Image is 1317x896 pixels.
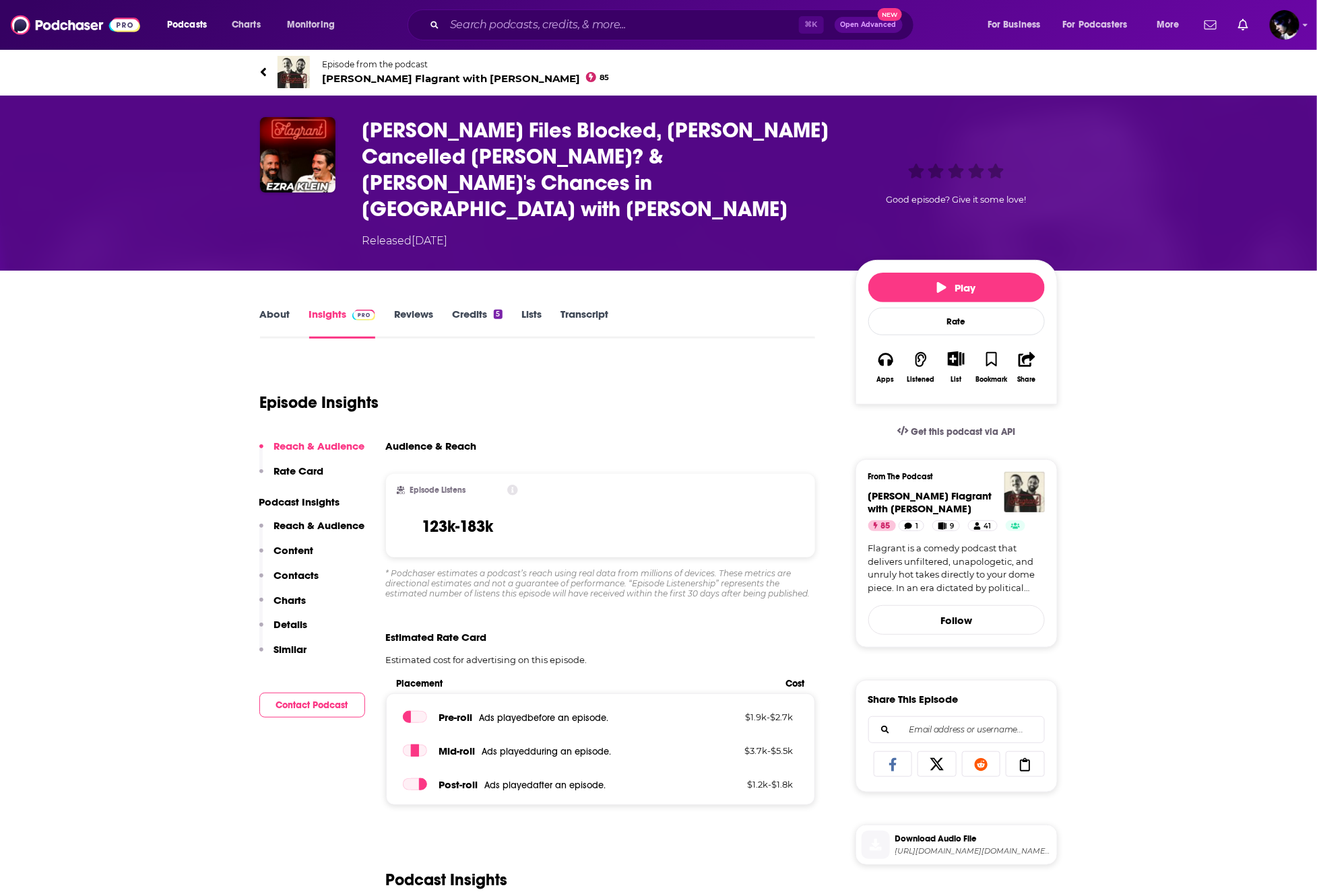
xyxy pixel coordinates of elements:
[260,56,1058,88] a: Andrew Schulz's Flagrant with Akaash SinghEpisode from the podcast[PERSON_NAME] Flagrant with [PE...
[868,693,959,705] h3: Share This Episode
[938,343,973,392] div: Show More ButtonList
[868,308,1045,335] div: Rate
[937,281,975,294] span: Play
[259,618,308,643] button: Details
[323,72,610,85] span: [PERSON_NAME] Flagrant with [PERSON_NAME]
[868,605,1045,635] button: Follow
[951,375,962,384] div: List
[394,308,433,339] a: Reviews
[260,117,335,193] img: Epstein Files Blocked, Trump Cancelled Colbert? & Zohran's Chances in NYC with Ezra Klein
[260,308,290,339] a: About
[1270,10,1299,40] button: Show profile menu
[1147,14,1196,36] button: open menu
[1004,472,1045,512] img: Andrew Schulz's Flagrant with Akaash Singh
[259,643,307,668] button: Similar
[259,495,365,508] p: Podcast Insights
[975,376,1007,384] div: Bookmark
[287,15,335,34] span: Monitoring
[274,544,314,557] p: Content
[386,870,508,890] h2: Podcast Insights
[259,440,365,464] button: Reach & Audience
[880,717,1033,743] input: Email address or username...
[484,780,606,791] span: Ads played after an episode .
[868,489,992,515] span: [PERSON_NAME] Flagrant with [PERSON_NAME]
[323,59,610,69] span: Episode from the podcast
[260,392,379,413] h1: Episode Insights
[386,631,487,644] span: Estimated Rate Card
[868,542,1045,594] a: Flagrant is a comedy podcast that delivers unfiltered, unapologetic, and unruly hot takes directl...
[1233,13,1254,36] a: Show notifications dropdown
[420,9,927,40] div: Search podcasts, credits, & more...
[862,831,1052,859] a: Download Audio File[URL][DOMAIN_NAME][DOMAIN_NAME][DOMAIN_NAME][DOMAIN_NAME][DOMAIN_NAME]
[11,12,140,38] img: Podchaser - Follow, Share and Rate Podcasts
[984,520,992,533] span: 41
[274,618,308,631] p: Details
[950,520,954,533] span: 9
[521,308,542,339] a: Lists
[899,520,924,531] a: 1
[705,779,793,790] p: $ 1.2k - $ 1.8k
[600,75,609,81] span: 85
[916,520,918,533] span: 1
[274,440,365,452] p: Reach & Audience
[911,426,1015,438] span: Get this podcast via API
[439,778,478,791] span: Post -roll
[932,520,960,531] a: 9
[1063,15,1128,34] span: For Podcasters
[386,654,816,665] p: Estimated cost for advertising on this episode.
[799,16,824,34] span: ⌘ K
[1270,10,1299,40] img: User Profile
[1270,10,1299,40] span: Logged in as zreese
[895,833,1052,845] span: Download Audio File
[918,751,957,777] a: Share on X/Twitter
[439,745,475,757] span: Mid -roll
[494,310,502,319] div: 5
[841,22,897,28] span: Open Advanced
[259,569,319,594] button: Contacts
[274,464,324,477] p: Rate Card
[887,415,1027,448] a: Get this podcast via API
[1199,13,1222,36] a: Show notifications dropdown
[868,716,1045,743] div: Search followers
[560,308,608,339] a: Transcript
[439,711,472,724] span: Pre -roll
[868,520,896,531] a: 85
[259,464,324,489] button: Rate Card
[362,117,834,222] h3: Epstein Files Blocked, Trump Cancelled Colbert? & Zohran's Chances in NYC with Ezra Klein
[278,14,352,36] button: open menu
[868,273,1045,302] button: Play
[835,17,903,33] button: Open AdvancedNew
[386,440,477,452] h3: Audience & Reach
[259,594,307,619] button: Charts
[887,195,1027,205] span: Good episode? Give it some love!
[479,712,608,724] span: Ads played before an episode .
[274,643,307,656] p: Similar
[785,678,804,689] span: Cost
[352,310,376,320] img: Podchaser Pro
[274,569,319,582] p: Contacts
[881,520,891,533] span: 85
[397,678,775,689] span: Placement
[386,568,816,598] div: * Podchaser estimates a podcast’s reach using real data from millions of devices. These metrics a...
[878,8,902,21] span: New
[422,516,493,537] h3: 123k-183k
[274,594,307,607] p: Charts
[895,846,1052,856] span: https://www.podtrac.com/pts/redirect.mp3/pdst.fm/e/pscrb.fm/rss/p/mgln.ai/e/27/traffic.megaphone....
[259,519,365,544] button: Reach & Audience
[410,485,466,495] h2: Episode Listens
[1018,376,1036,384] div: Share
[1006,751,1045,777] a: Copy Link
[362,233,448,249] div: Released [DATE]
[903,343,938,392] button: Listened
[259,693,365,718] button: Contact Podcast
[868,343,903,392] button: Apps
[158,14,224,36] button: open menu
[223,14,269,36] a: Charts
[1054,14,1147,36] button: open menu
[988,15,1041,34] span: For Business
[452,308,502,339] a: Credits5
[705,745,793,756] p: $ 3.7k - $ 5.5k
